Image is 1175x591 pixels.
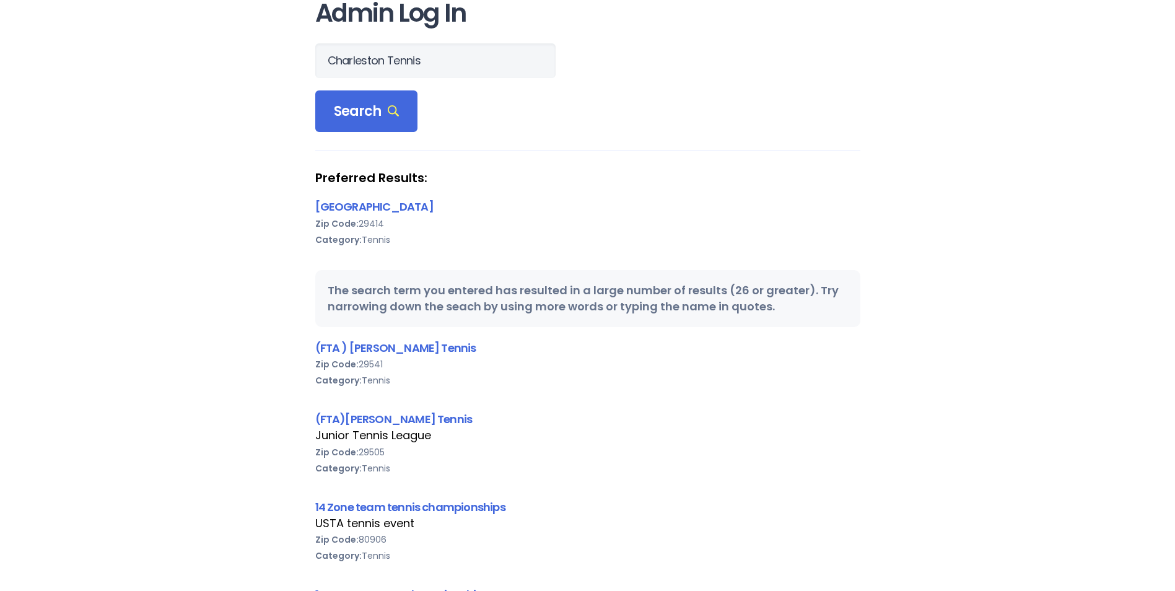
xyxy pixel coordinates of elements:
[315,199,434,214] a: [GEOGRAPHIC_DATA]
[334,103,400,120] span: Search
[315,374,362,387] b: Category:
[315,411,860,427] div: (FTA)[PERSON_NAME] Tennis
[315,460,860,476] div: Tennis
[315,270,860,327] div: The search term you entered has resulted in a large number of results (26 or greater). Try narrow...
[315,217,359,230] b: Zip Code:
[315,446,359,458] b: Zip Code:
[315,232,860,248] div: Tennis
[315,372,860,388] div: Tennis
[315,170,860,186] strong: Preferred Results:
[315,533,359,546] b: Zip Code:
[315,234,362,246] b: Category:
[315,216,860,232] div: 29414
[315,43,556,78] input: Search Orgs…
[315,548,860,564] div: Tennis
[315,444,860,460] div: 29505
[315,499,860,515] div: 14 Zone team tennis championships
[315,499,505,515] a: 14 Zone team tennis championships
[315,358,359,370] b: Zip Code:
[315,427,860,444] div: Junior Tennis League
[315,198,860,215] div: [GEOGRAPHIC_DATA]
[315,90,418,133] div: Search
[315,340,476,356] a: (FTA ) [PERSON_NAME] Tennis
[315,532,860,548] div: 80906
[315,462,362,475] b: Category:
[315,411,473,427] a: (FTA)[PERSON_NAME] Tennis
[315,549,362,562] b: Category:
[315,339,860,356] div: (FTA ) [PERSON_NAME] Tennis
[315,515,860,532] div: USTA tennis event
[315,356,860,372] div: 29541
